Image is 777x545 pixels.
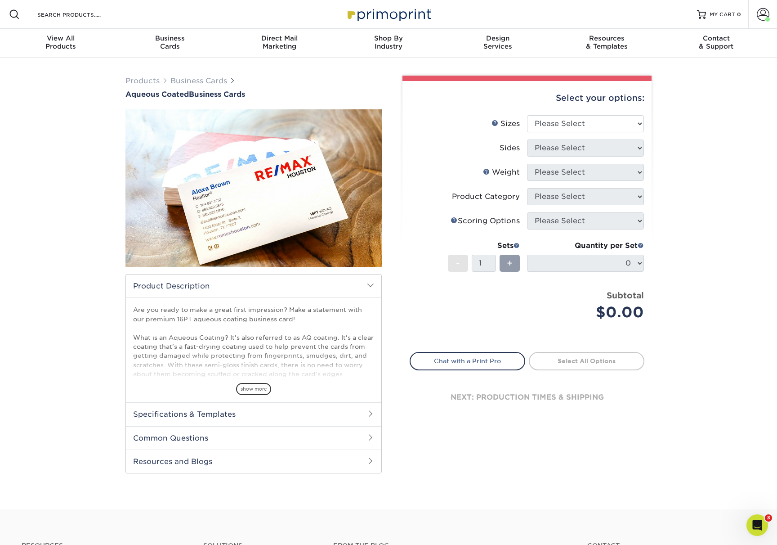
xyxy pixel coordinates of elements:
[126,402,381,426] h2: Specifications & Templates
[456,257,460,270] span: -
[552,29,661,58] a: Resources& Templates
[334,34,443,50] div: Industry
[116,34,225,50] div: Cards
[410,370,644,424] div: next: production times & shipping
[225,29,334,58] a: Direct MailMarketing
[443,29,552,58] a: DesignServices
[443,34,552,42] span: Design
[6,29,116,58] a: View AllProducts
[225,34,334,42] span: Direct Mail
[6,34,116,50] div: Products
[746,514,768,536] iframe: Intercom live chat
[125,77,160,85] a: Products
[452,191,520,202] div: Product Category
[126,275,381,297] h2: Product Description
[334,29,443,58] a: Shop ByIndustry
[126,426,381,450] h2: Common Questions
[552,34,661,50] div: & Templates
[710,11,735,18] span: MY CART
[125,90,189,99] span: Aqueous Coated
[483,167,520,178] div: Weight
[6,34,116,42] span: View All
[236,383,271,395] span: show more
[125,90,382,99] h1: Business Cards
[607,290,644,300] strong: Subtotal
[500,143,520,153] div: Sides
[36,9,124,20] input: SEARCH PRODUCTS.....
[225,34,334,50] div: Marketing
[116,29,225,58] a: BusinessCards
[534,302,644,323] div: $0.00
[410,352,525,370] a: Chat with a Print Pro
[552,34,661,42] span: Resources
[334,34,443,42] span: Shop By
[737,11,741,18] span: 0
[170,77,227,85] a: Business Cards
[491,118,520,129] div: Sizes
[527,240,644,251] div: Quantity per Set
[116,34,225,42] span: Business
[410,81,644,115] div: Select your options:
[765,514,772,522] span: 3
[529,352,644,370] a: Select All Options
[133,305,374,452] p: Are you ready to make a great first impression? Make a statement with our premium 16PT aqueous co...
[126,450,381,473] h2: Resources and Blogs
[125,90,382,99] a: Aqueous CoatedBusiness Cards
[344,5,433,24] img: Primoprint
[451,216,520,226] div: Scoring Options
[2,518,76,542] iframe: Google Customer Reviews
[661,29,771,58] a: Contact& Support
[661,34,771,42] span: Contact
[507,257,513,270] span: +
[661,34,771,50] div: & Support
[125,60,382,316] img: Aqueous Coated 01
[448,240,520,251] div: Sets
[443,34,552,50] div: Services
